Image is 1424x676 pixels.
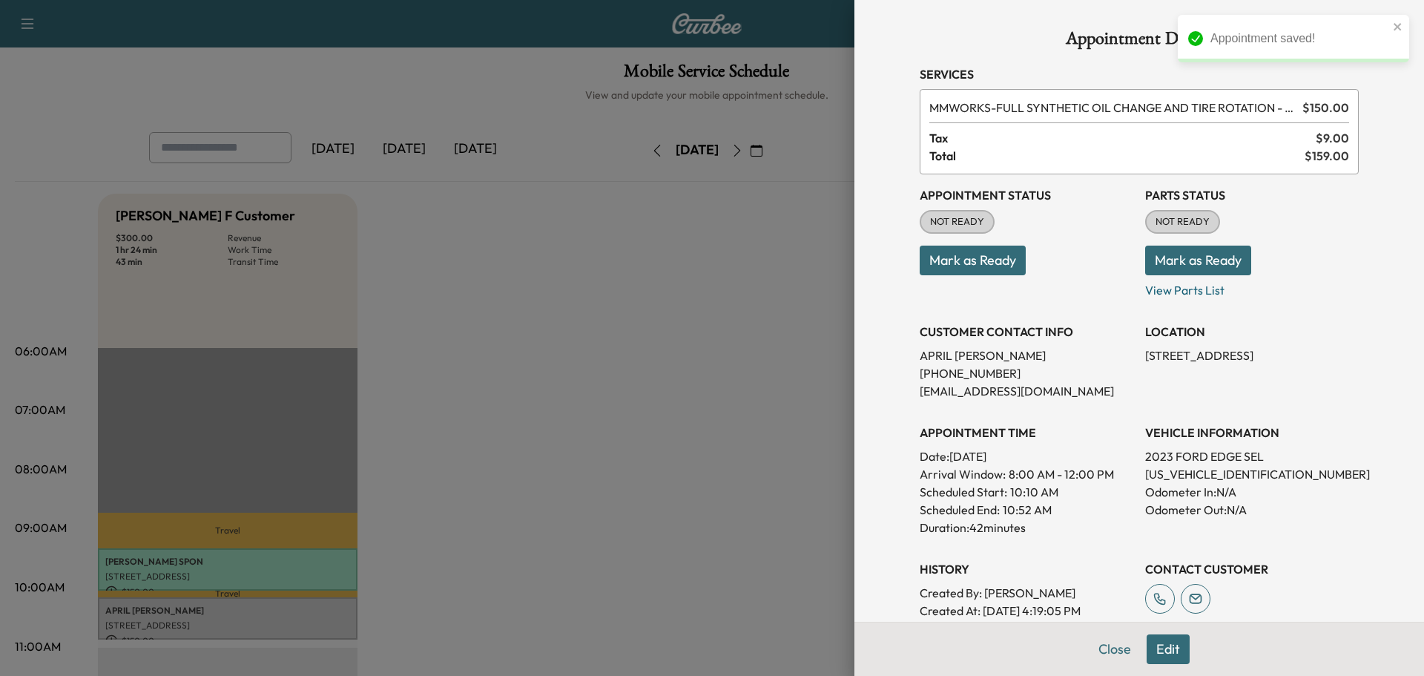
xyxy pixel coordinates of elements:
[1145,483,1359,501] p: Odometer In: N/A
[920,424,1133,442] h3: APPOINTMENT TIME
[929,147,1305,165] span: Total
[1145,246,1251,275] button: Mark as Ready
[1010,483,1058,501] p: 10:10 AM
[920,602,1133,620] p: Created At : [DATE] 4:19:05 PM
[920,382,1133,400] p: [EMAIL_ADDRESS][DOMAIN_NAME]
[1302,99,1349,117] span: $ 150.00
[920,186,1133,204] h3: Appointment Status
[920,465,1133,483] p: Arrival Window:
[920,246,1026,275] button: Mark as Ready
[1145,501,1359,519] p: Odometer Out: N/A
[920,364,1133,382] p: [PHONE_NUMBER]
[920,30,1359,53] h1: Appointment Details
[1145,424,1359,442] h3: VEHICLE INFORMATION
[1145,465,1359,483] p: [US_VEHICLE_IDENTIFICATION_NUMBER]
[1147,634,1190,664] button: Edit
[920,501,1000,519] p: Scheduled End:
[929,129,1316,147] span: Tax
[920,65,1359,83] h3: Services
[1145,447,1359,465] p: 2023 FORD EDGE SEL
[920,347,1133,364] p: APRIL [PERSON_NAME]
[1305,147,1349,165] span: $ 159.00
[1316,129,1349,147] span: $ 9.00
[1009,465,1114,483] span: 8:00 AM - 12:00 PM
[1210,30,1388,47] div: Appointment saved!
[1145,186,1359,204] h3: Parts Status
[921,214,993,229] span: NOT READY
[1145,323,1359,341] h3: LOCATION
[1003,501,1052,519] p: 10:52 AM
[920,519,1133,536] p: Duration: 42 minutes
[1145,560,1359,578] h3: CONTACT CUSTOMER
[1393,21,1403,33] button: close
[1145,347,1359,364] p: [STREET_ADDRESS]
[929,99,1296,117] span: FULL SYNTHETIC OIL CHANGE AND TIRE ROTATION - WORKS PACKAGE
[1147,214,1219,229] span: NOT READY
[920,584,1133,602] p: Created By : [PERSON_NAME]
[1145,275,1359,299] p: View Parts List
[920,447,1133,465] p: Date: [DATE]
[1089,634,1141,664] button: Close
[920,560,1133,578] h3: History
[920,323,1133,341] h3: CUSTOMER CONTACT INFO
[920,483,1007,501] p: Scheduled Start:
